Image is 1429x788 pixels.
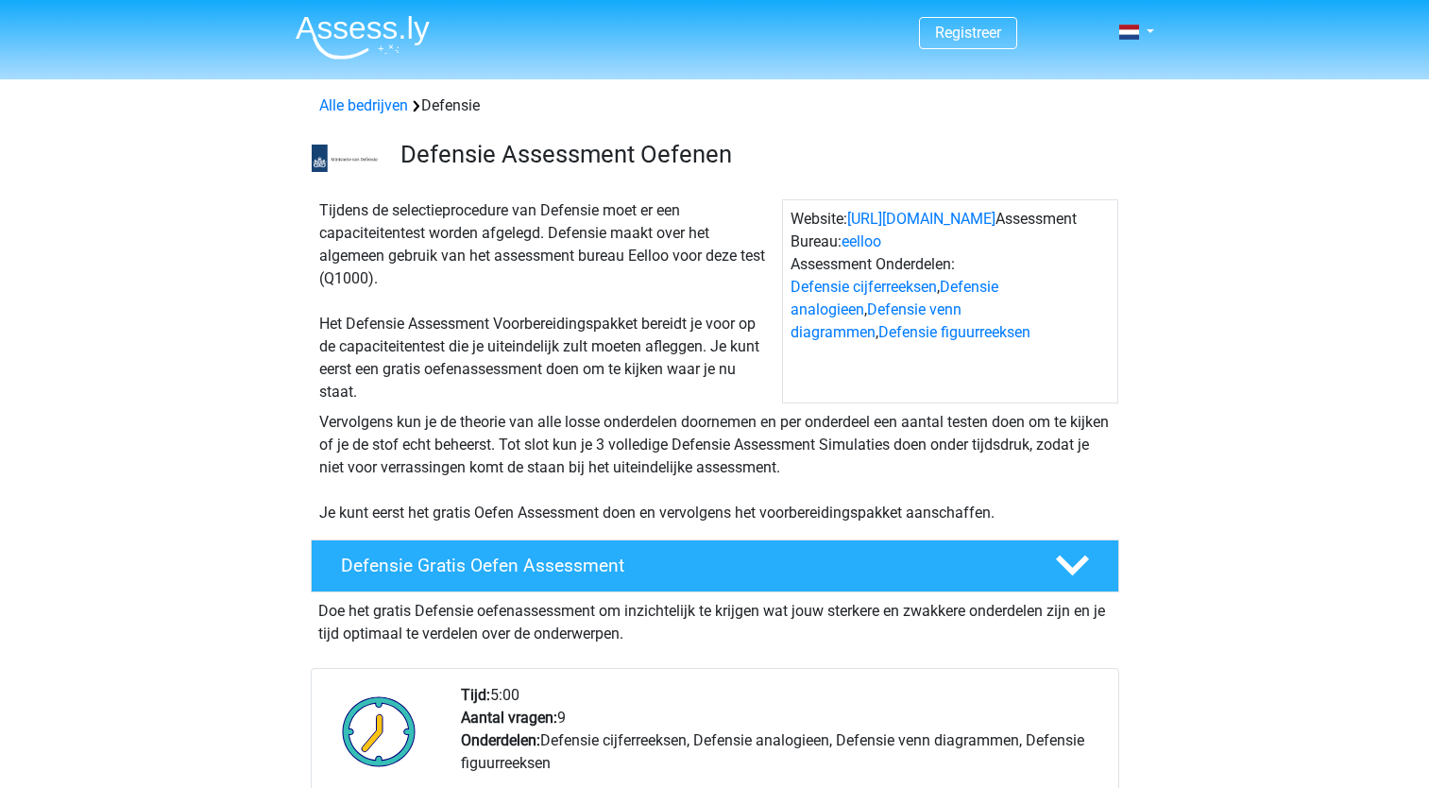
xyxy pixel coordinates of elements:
a: [URL][DOMAIN_NAME] [847,210,995,228]
div: Doe het gratis Defensie oefenassessment om inzichtelijk te krijgen wat jouw sterkere en zwakkere ... [311,592,1119,645]
a: Alle bedrijven [319,96,408,114]
div: Defensie [312,94,1118,117]
h3: Defensie Assessment Oefenen [400,140,1104,169]
img: Assessly [296,15,430,60]
a: eelloo [842,232,881,250]
h4: Defensie Gratis Oefen Assessment [341,555,1025,576]
a: Defensie cijferreeksen [791,278,937,296]
div: Vervolgens kun je de theorie van alle losse onderdelen doornemen en per onderdeel een aantal test... [312,411,1118,524]
b: Onderdelen: [461,731,540,749]
b: Tijd: [461,686,490,704]
a: Defensie figuurreeksen [878,323,1030,341]
a: Defensie venn diagrammen [791,300,961,341]
a: Registreer [935,24,1001,42]
b: Aantal vragen: [461,709,557,727]
a: Defensie analogieen [791,278,998,318]
div: Website: Assessment Bureau: Assessment Onderdelen: , , , [782,199,1118,403]
a: Defensie Gratis Oefen Assessment [303,540,1127,592]
img: Klok [332,684,427,779]
div: Tijdens de selectieprocedure van Defensie moet er een capaciteitentest worden afgelegd. Defensie ... [312,199,782,403]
